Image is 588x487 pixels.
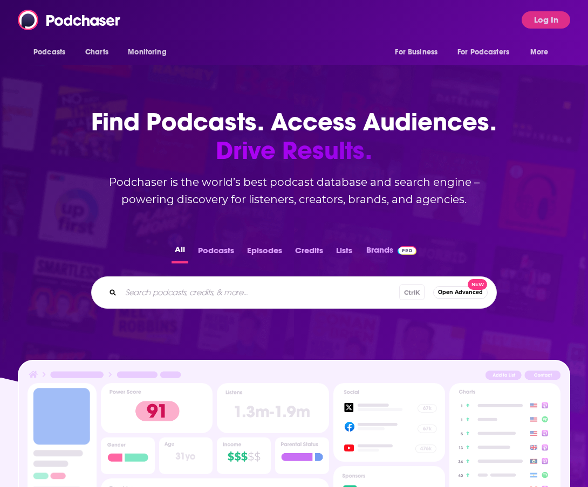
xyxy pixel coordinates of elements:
[28,370,561,384] img: Podcast Insights Header
[530,45,549,60] span: More
[468,279,487,290] span: New
[275,437,329,474] img: Podcast Insights Parental Status
[523,42,562,62] button: open menu
[450,42,525,62] button: open menu
[333,383,445,462] img: Podcast Socials
[457,45,509,60] span: For Podcasters
[26,42,79,62] button: open menu
[33,45,65,60] span: Podcasts
[244,242,285,263] button: Episodes
[438,289,483,295] span: Open Advanced
[195,242,237,263] button: Podcasts
[292,242,326,263] button: Credits
[399,284,425,300] span: Ctrl K
[101,437,155,474] img: Podcast Insights Gender
[78,173,510,208] h2: Podchaser is the world’s best podcast database and search engine – powering discovery for listene...
[395,45,437,60] span: For Business
[120,42,180,62] button: open menu
[121,284,399,301] input: Search podcasts, credits, & more...
[398,246,416,255] img: Podchaser Pro
[387,42,451,62] button: open menu
[522,11,570,29] button: Log In
[217,383,329,433] img: Podcast Insights Listens
[433,286,488,299] button: Open AdvancedNew
[78,42,115,62] a: Charts
[217,437,271,474] img: Podcast Insights Income
[159,437,213,474] img: Podcast Insights Age
[366,242,416,263] a: BrandsPodchaser Pro
[85,45,108,60] span: Charts
[333,242,355,263] button: Lists
[91,276,497,309] div: Search podcasts, credits, & more...
[78,108,510,165] h1: Find Podcasts. Access Audiences.
[128,45,166,60] span: Monitoring
[18,10,121,30] img: Podchaser - Follow, Share and Rate Podcasts
[78,136,510,165] span: Drive Results.
[101,383,213,433] img: Podcast Insights Power score
[172,242,188,263] button: All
